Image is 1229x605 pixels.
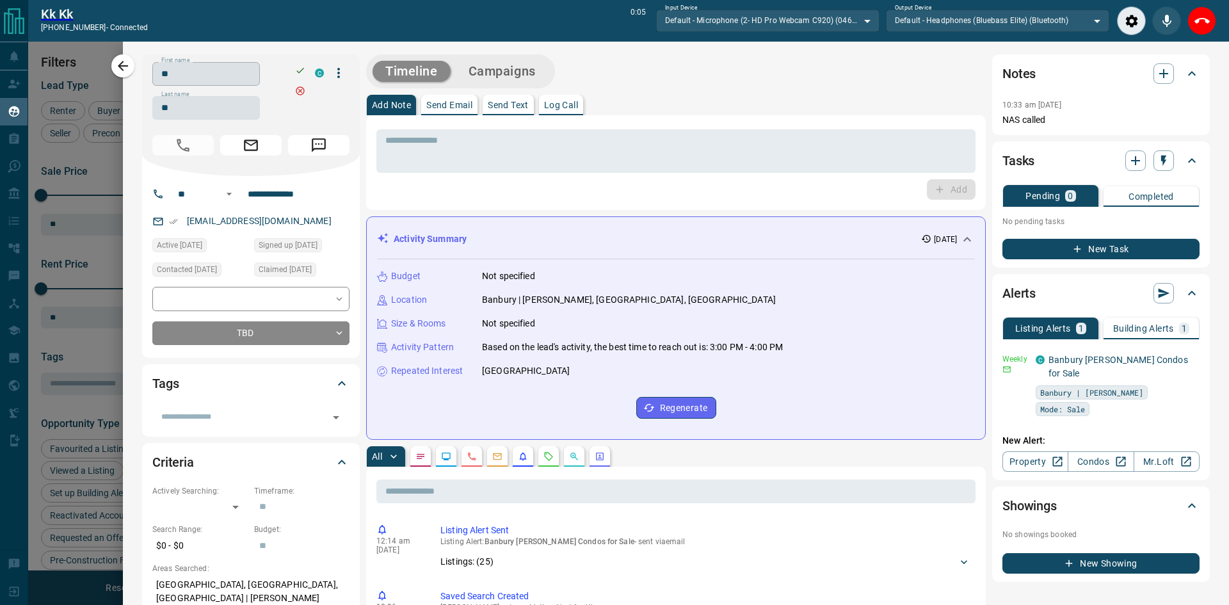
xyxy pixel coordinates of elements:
p: 12:14 am [376,536,421,545]
p: Not specified [482,317,535,330]
span: Signed up [DATE] [259,239,317,252]
h2: Notes [1002,63,1036,84]
div: Default - Headphones (Bluebass Elite) (Bluetooth) [886,10,1109,31]
span: Message [288,135,349,156]
div: Criteria [152,447,349,478]
p: Actively Searching: [152,485,248,497]
label: Output Device [895,4,931,12]
div: TBD [152,321,349,345]
span: Email [220,135,282,156]
label: Last name [161,90,189,99]
p: Building Alerts [1113,324,1174,333]
h2: Showings [1002,496,1057,516]
a: Banbury [PERSON_NAME] Condos for Sale [1048,355,1188,378]
div: Activity Summary[DATE] [377,227,975,251]
h2: Tasks [1002,150,1034,171]
p: Listing Alert : - sent via email [440,537,970,546]
span: Claimed [DATE] [259,263,312,276]
p: Budget: [254,524,349,535]
p: Listings: ( 25 ) [440,555,494,569]
div: Showings [1002,490,1200,521]
h2: Tags [152,373,179,394]
svg: Email Verified [169,217,178,226]
p: Banbury | [PERSON_NAME], [GEOGRAPHIC_DATA], [GEOGRAPHIC_DATA] [482,293,776,307]
button: New Showing [1002,553,1200,574]
span: Mode: Sale [1040,403,1085,415]
div: Audio Settings [1117,6,1146,35]
span: Banbury | [PERSON_NAME] [1040,386,1143,399]
p: NAS called [1002,113,1200,127]
div: End Call [1187,6,1216,35]
button: New Task [1002,239,1200,259]
svg: Emails [492,451,502,462]
p: All [372,452,382,461]
div: Listings: (25) [440,550,970,574]
svg: Email [1002,365,1011,374]
label: First name [161,56,189,65]
span: Banbury [PERSON_NAME] Condos for Sale [485,537,634,546]
p: Location [391,293,427,307]
p: [DATE] [376,545,421,554]
p: Weekly [1002,353,1028,365]
p: 10:33 am [DATE] [1002,101,1061,109]
button: Open [327,408,345,426]
p: Areas Searched: [152,563,349,574]
p: Size & Rooms [391,317,446,330]
p: Based on the lead's activity, the best time to reach out is: 3:00 PM - 4:00 PM [482,341,783,354]
div: Tags [152,368,349,399]
button: Campaigns [456,61,549,82]
h2: Criteria [152,452,194,472]
p: Send Email [426,101,472,109]
svg: Calls [467,451,477,462]
p: 0 [1068,191,1073,200]
svg: Lead Browsing Activity [441,451,451,462]
p: Timeframe: [254,485,349,497]
p: [GEOGRAPHIC_DATA] [482,364,570,378]
button: Open [221,186,237,202]
p: Repeated Interest [391,364,463,378]
span: connected [110,23,148,32]
div: Wed Aug 06 2025 [152,262,248,280]
span: Active [DATE] [157,239,202,252]
h2: Kk Kk [41,6,148,22]
svg: Opportunities [569,451,579,462]
p: Activity Summary [394,232,467,246]
p: Listing Alert Sent [440,524,970,537]
p: 1 [1079,324,1084,333]
div: Alerts [1002,278,1200,309]
p: New Alert: [1002,434,1200,448]
a: Condos [1068,451,1134,472]
p: Send Text [488,101,529,109]
p: [DATE] [934,234,957,245]
p: Completed [1129,192,1174,201]
p: Listing Alerts [1015,324,1071,333]
div: Sun Aug 03 2025 [152,238,248,256]
p: Budget [391,270,421,283]
p: Saved Search Created [440,590,970,603]
p: No pending tasks [1002,212,1200,231]
p: Log Call [544,101,578,109]
div: Default - Microphone (2- HD Pro Webcam C920) (046d:082d) [656,10,880,31]
svg: Requests [543,451,554,462]
div: condos.ca [315,69,324,77]
p: 0:05 [631,6,646,35]
span: Call [152,135,214,156]
button: Timeline [373,61,451,82]
div: Tasks [1002,145,1200,176]
a: [EMAIL_ADDRESS][DOMAIN_NAME] [187,216,332,226]
div: Wed Jul 16 2025 [254,238,349,256]
svg: Agent Actions [595,451,605,462]
h2: Alerts [1002,283,1036,303]
p: Not specified [482,270,535,283]
div: condos.ca [1036,355,1045,364]
a: Mr.Loft [1134,451,1200,472]
label: Input Device [665,4,698,12]
a: Property [1002,451,1068,472]
p: $0 - $0 [152,535,248,556]
p: Add Note [372,101,411,109]
p: Pending [1025,191,1060,200]
div: Notes [1002,58,1200,89]
svg: Listing Alerts [518,451,528,462]
div: Mute [1152,6,1181,35]
button: Regenerate [636,397,716,419]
